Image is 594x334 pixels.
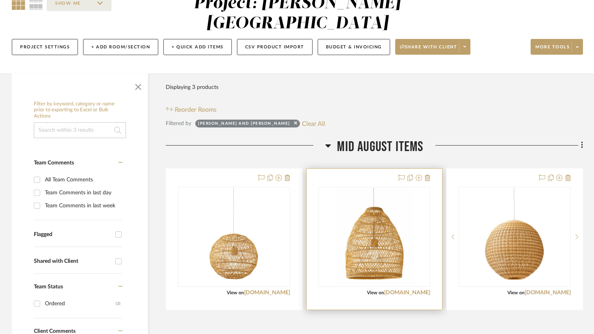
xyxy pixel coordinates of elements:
[166,105,217,114] button: Reorder Rooms
[459,187,570,286] div: 0
[130,78,146,93] button: Close
[531,39,583,55] button: More tools
[198,121,290,129] div: [PERSON_NAME] and [PERSON_NAME]
[45,199,120,212] div: Team Comments in last week
[45,173,120,186] div: All Team Comments
[244,290,290,295] a: [DOMAIN_NAME]
[166,79,218,95] div: Displaying 3 products
[45,186,120,199] div: Team Comments in last day
[45,297,116,310] div: Ordered
[34,328,76,334] span: Client Comments
[237,39,313,55] button: CSV Product Import
[384,290,430,295] a: [DOMAIN_NAME]
[178,187,290,286] div: 0
[318,39,390,55] button: Budget & Invoicing
[166,119,191,128] div: Filtered by
[302,118,325,129] button: Clear All
[337,138,423,155] span: Mid August Items
[194,188,273,286] img: Summerland Outdoor Round Pendant
[34,160,74,166] span: Team Comments
[116,297,120,310] div: (3)
[34,231,111,238] div: Flagged
[367,290,384,295] span: View on
[525,290,571,295] a: [DOMAIN_NAME]
[34,258,111,265] div: Shared with Client
[163,39,232,55] button: + Quick Add Items
[319,187,430,286] div: 0
[395,39,471,55] button: Share with client
[34,101,126,120] h6: Filter by keyword, category or name prior to exporting to Excel or Bulk Actions
[476,188,554,286] img: Pacifica Outdoor Pendant
[507,290,525,295] span: View on
[34,284,63,290] span: Team Status
[83,39,158,55] button: + Add Room/Section
[34,122,126,138] input: Search within 3 results
[12,39,78,55] button: Project Settings
[535,44,570,56] span: More tools
[335,188,414,286] img: Summerland Outdoor Bell Pendant
[175,105,217,114] span: Reorder Rooms
[227,290,244,295] span: View on
[400,44,457,56] span: Share with client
